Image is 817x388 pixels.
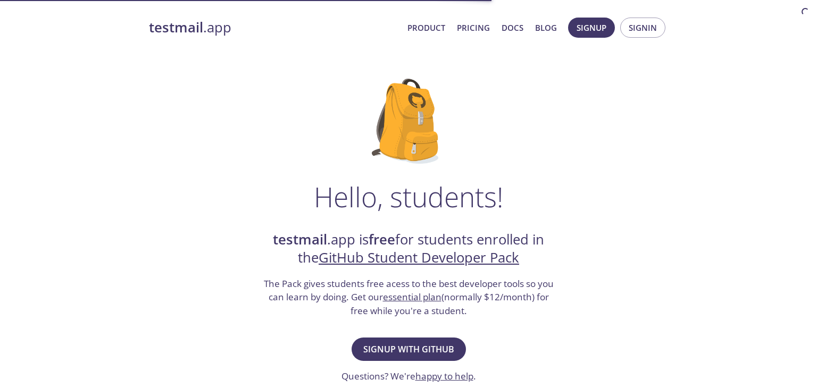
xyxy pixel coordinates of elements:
[363,342,454,357] span: Signup with GitHub
[149,18,203,37] strong: testmail
[319,248,519,267] a: GitHub Student Developer Pack
[352,338,466,361] button: Signup with GitHub
[535,21,557,35] a: Blog
[383,291,441,303] a: essential plan
[407,21,445,35] a: Product
[262,231,555,267] h2: .app is for students enrolled in the
[369,230,395,249] strong: free
[577,21,606,35] span: Signup
[457,21,490,35] a: Pricing
[415,370,473,382] a: happy to help
[341,369,476,383] h3: Questions? We're .
[372,79,446,164] img: github-student-backpack.png
[620,18,665,38] button: Signin
[262,277,555,318] h3: The Pack gives students free acess to the best developer tools so you can learn by doing. Get our...
[149,19,399,37] a: testmail.app
[568,18,615,38] button: Signup
[502,21,523,35] a: Docs
[273,230,327,249] strong: testmail
[314,181,503,213] h1: Hello, students!
[629,21,657,35] span: Signin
